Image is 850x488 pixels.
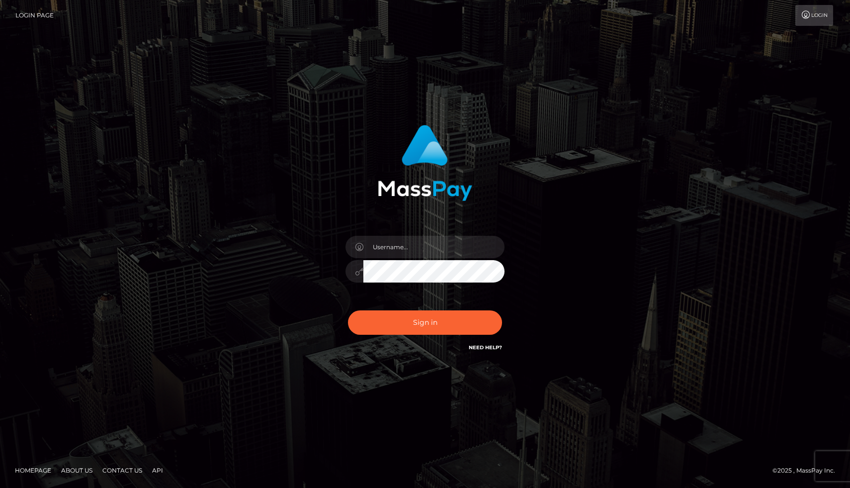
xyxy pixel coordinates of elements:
[772,465,843,476] div: © 2025 , MassPay Inc.
[363,236,505,258] input: Username...
[11,463,55,478] a: Homepage
[148,463,167,478] a: API
[348,310,502,335] button: Sign in
[57,463,96,478] a: About Us
[795,5,833,26] a: Login
[378,125,472,201] img: MassPay Login
[469,344,502,351] a: Need Help?
[98,463,146,478] a: Contact Us
[15,5,54,26] a: Login Page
